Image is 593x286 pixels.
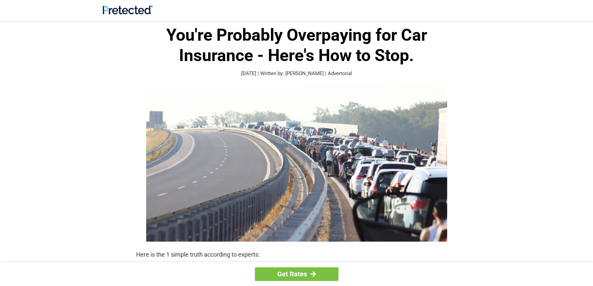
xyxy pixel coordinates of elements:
p: Here is the 1 simple truth according to experts: [136,250,457,259]
h1: You're Probably Overpaying for Car Insurance - Here's How to Stop. [136,25,457,66]
img: Site Logo [103,5,153,14]
a: Get Rates [255,267,338,281]
a: Site Logo [103,9,153,16]
p: [DATE] | Written by: [PERSON_NAME] | Advertorial [136,70,457,77]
